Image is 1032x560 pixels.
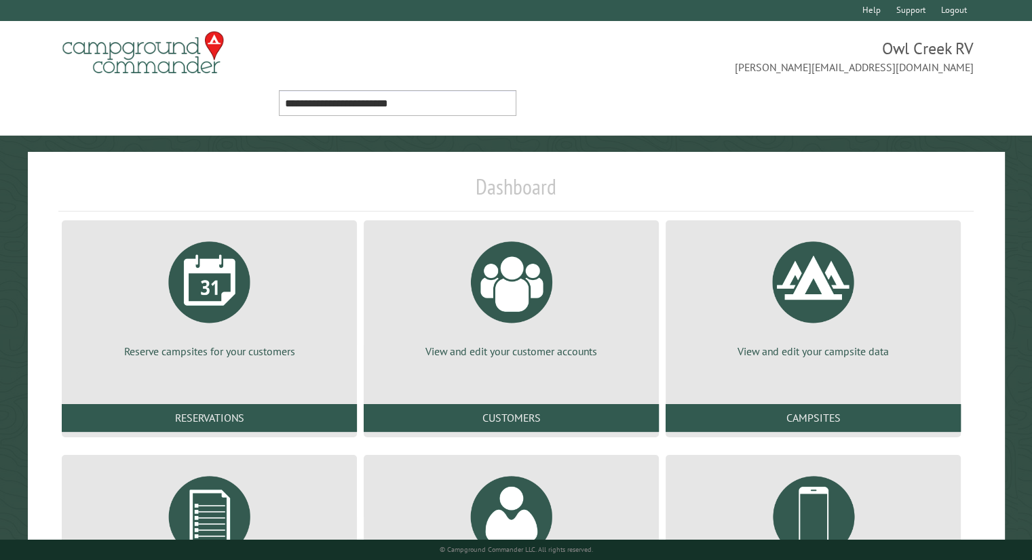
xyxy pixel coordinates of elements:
p: View and edit your customer accounts [380,344,643,359]
a: View and edit your campsite data [682,231,944,359]
small: © Campground Commander LLC. All rights reserved. [440,545,593,554]
h1: Dashboard [58,174,974,211]
p: View and edit your campsite data [682,344,944,359]
img: Campground Commander [58,26,228,79]
a: Campsites [666,404,961,431]
p: Reserve campsites for your customers [78,344,341,359]
a: Customers [364,404,659,431]
a: Reservations [62,404,357,431]
a: View and edit your customer accounts [380,231,643,359]
a: Reserve campsites for your customers [78,231,341,359]
span: Owl Creek RV [PERSON_NAME][EMAIL_ADDRESS][DOMAIN_NAME] [516,37,974,75]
